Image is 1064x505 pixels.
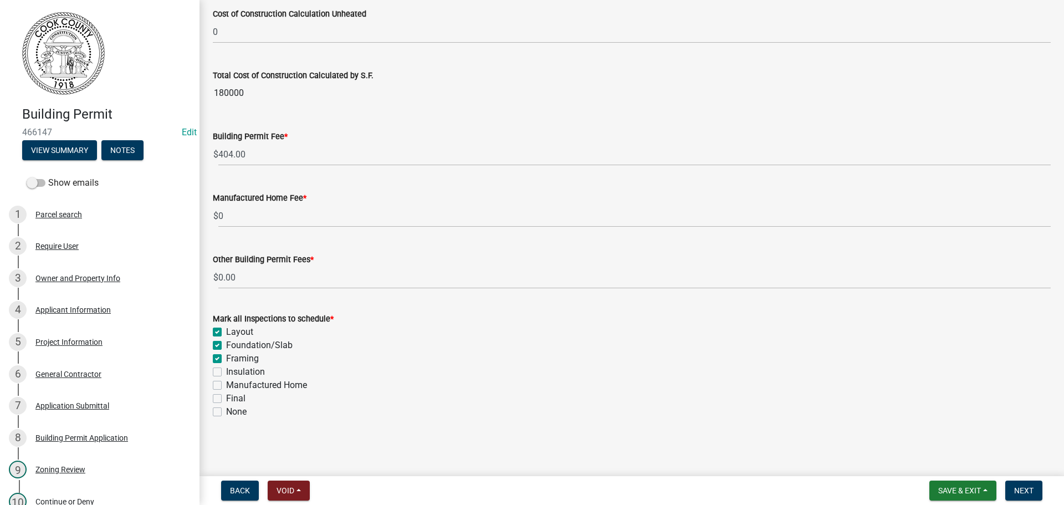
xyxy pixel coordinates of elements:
[1005,481,1042,501] button: Next
[226,325,253,339] label: Layout
[9,269,27,287] div: 3
[35,274,120,282] div: Owner and Property Info
[9,206,27,223] div: 1
[230,486,250,495] span: Back
[9,237,27,255] div: 2
[213,315,334,323] label: Mark all Inspections to schedule
[213,256,314,264] label: Other Building Permit Fees
[35,242,79,250] div: Require User
[1014,486,1034,495] span: Next
[226,365,265,379] label: Insulation
[929,481,996,501] button: Save & Exit
[9,461,27,478] div: 9
[35,370,101,378] div: General Contractor
[213,72,374,80] label: Total Cost of Construction Calculated by S.F.
[226,379,307,392] label: Manufactured Home
[9,365,27,383] div: 6
[35,211,82,218] div: Parcel search
[9,301,27,319] div: 4
[182,127,197,137] wm-modal-confirm: Edit Application Number
[938,486,981,495] span: Save & Exit
[35,402,109,410] div: Application Submittal
[9,333,27,351] div: 5
[213,266,219,289] span: $
[22,127,177,137] span: 466147
[22,12,105,95] img: Cook County, Georgia
[35,434,128,442] div: Building Permit Application
[35,338,103,346] div: Project Information
[9,397,27,415] div: 7
[22,140,97,160] button: View Summary
[226,352,259,365] label: Framing
[268,481,310,501] button: Void
[213,11,366,18] label: Cost of Construction Calculation Unheated
[221,481,259,501] button: Back
[22,106,191,123] h4: Building Permit
[213,205,219,227] span: $
[101,146,144,155] wm-modal-confirm: Notes
[22,146,97,155] wm-modal-confirm: Summary
[226,392,245,405] label: Final
[9,429,27,447] div: 8
[226,405,247,419] label: None
[226,339,293,352] label: Foundation/Slab
[213,133,288,141] label: Building Permit Fee
[27,176,99,190] label: Show emails
[35,306,111,314] div: Applicant Information
[35,466,85,473] div: Zoning Review
[101,140,144,160] button: Notes
[213,143,219,166] span: $
[277,486,294,495] span: Void
[213,195,306,202] label: Manufactured Home Fee
[182,127,197,137] a: Edit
